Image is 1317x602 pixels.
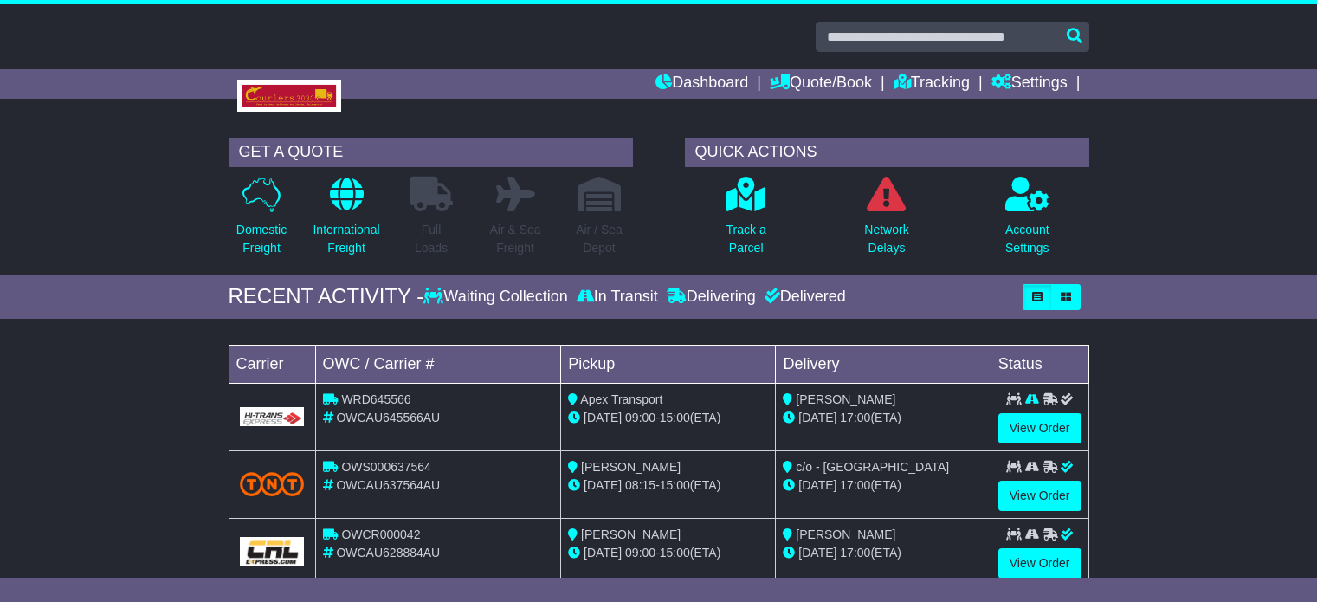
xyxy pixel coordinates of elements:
div: Delivered [760,288,846,307]
a: Tracking [894,69,970,99]
div: Waiting Collection [423,288,571,307]
span: [DATE] [584,411,622,424]
span: [DATE] [798,411,836,424]
span: 15:00 [660,546,690,560]
div: QUICK ACTIONS [685,138,1089,167]
span: Apex Transport [580,392,662,406]
div: RECENT ACTIVITY - [229,284,424,309]
span: c/o - [GEOGRAPHIC_DATA] [796,460,949,474]
span: 17:00 [840,411,870,424]
span: [DATE] [584,478,622,492]
p: Full Loads [410,221,453,257]
a: Dashboard [655,69,748,99]
div: GET A QUOTE [229,138,633,167]
td: Carrier [229,345,315,383]
span: [PERSON_NAME] [581,528,681,541]
span: OWCAU645566AU [336,411,440,424]
p: Account Settings [1005,221,1049,257]
div: - (ETA) [568,544,768,562]
div: - (ETA) [568,409,768,427]
span: 17:00 [840,478,870,492]
p: Air & Sea Freight [489,221,540,257]
span: OWCAU628884AU [336,546,440,560]
p: Network Delays [864,221,908,257]
span: [DATE] [584,546,622,560]
span: 15:00 [660,411,690,424]
p: International Freight [313,221,379,257]
span: 09:00 [625,411,655,424]
td: Delivery [776,345,991,383]
span: [PERSON_NAME] [581,460,681,474]
span: [DATE] [798,546,836,560]
div: (ETA) [783,409,983,427]
span: OWCAU637564AU [336,478,440,492]
div: - (ETA) [568,476,768,495]
td: Pickup [561,345,776,383]
span: 17:00 [840,546,870,560]
div: (ETA) [783,544,983,562]
span: WRD645566 [341,392,410,406]
span: 08:15 [625,478,655,492]
a: AccountSettings [1004,176,1050,267]
a: View Order [998,548,1081,579]
div: In Transit [572,288,662,307]
div: (ETA) [783,476,983,495]
span: [PERSON_NAME] [796,392,895,406]
span: OWS000637564 [341,460,431,474]
span: [DATE] [798,478,836,492]
p: Air / Sea Depot [576,221,623,257]
td: OWC / Carrier # [315,345,561,383]
span: 15:00 [660,478,690,492]
img: GetCarrierServiceLogo [240,407,305,426]
img: TNT_Domestic.png [240,472,305,495]
img: GetCarrierServiceLogo [240,537,305,566]
a: NetworkDelays [863,176,909,267]
td: Status [991,345,1088,383]
a: View Order [998,413,1081,443]
a: InternationalFreight [312,176,380,267]
a: Track aParcel [726,176,767,267]
a: View Order [998,481,1081,511]
a: Quote/Book [770,69,872,99]
span: [PERSON_NAME] [796,528,895,541]
div: Delivering [662,288,760,307]
p: Domestic Freight [236,221,287,257]
span: OWCR000042 [341,528,420,541]
span: 09:00 [625,546,655,560]
a: Settings [991,69,1068,99]
p: Track a Parcel [726,221,766,257]
a: DomesticFreight [236,176,287,267]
